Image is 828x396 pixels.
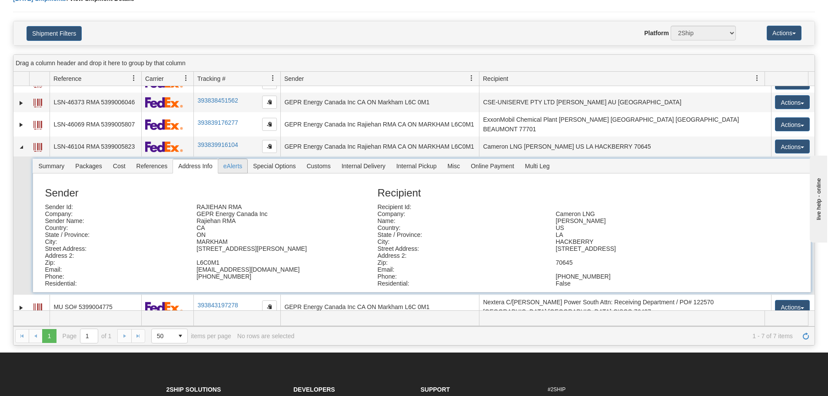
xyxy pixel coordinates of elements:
td: LSN-46069 RMA 5399005807 [50,112,141,136]
span: Recipient [483,74,508,83]
span: Page 1 [42,329,56,343]
div: Rajiehan RMA [190,217,342,224]
th: Press ctrl + space to group [141,72,193,86]
div: State / Province: [371,231,549,238]
div: Email: [38,266,190,273]
a: Reference filter column settings [126,71,141,86]
div: Address 2: [38,252,190,259]
a: 393839176277 [197,119,238,126]
a: Label [33,299,42,313]
strong: Support [421,386,450,393]
div: Zip: [38,259,190,266]
button: Actions [775,300,810,314]
button: Copy to clipboard [262,96,277,109]
span: Reference [53,74,82,83]
strong: 2Ship Solutions [166,386,221,393]
button: Copy to clipboard [262,140,277,153]
div: HACKBERRY [549,238,728,245]
span: Internal Pickup [391,159,442,173]
button: Shipment Filters [27,26,82,41]
td: GEPR Energy Canada Inc CA ON Markham L6C 0M1 [280,93,479,113]
div: [PERSON_NAME] [549,217,728,224]
td: GEPR Energy Canada Inc Rajiehan RMA CA ON MARKHAM L6C0M1 [280,136,479,156]
div: Name: [371,217,549,224]
a: Expand [17,99,26,107]
div: [PHONE_NUMBER] [190,273,342,280]
td: GEPR Energy Canada Inc CA ON Markham L6C 0M1 [280,295,479,319]
td: Nextera C/[PERSON_NAME] Power South Attn: Receiving Department / PO# 122570 [GEOGRAPHIC_DATA] [GE... [479,295,771,319]
strong: Developers [293,386,335,393]
th: Press ctrl + space to group [50,72,141,86]
div: grid grouping header [13,55,815,72]
div: Cameron LNG [549,210,728,217]
td: MU SO# 5399004775 [50,295,141,319]
span: Tracking # [197,74,226,83]
span: Summary [33,159,70,173]
td: ExxonMobil Chemical Plant [PERSON_NAME] [GEOGRAPHIC_DATA] [GEOGRAPHIC_DATA] BEAUMONT 77701 [479,112,771,136]
span: 50 [157,332,168,340]
div: Residential: [371,280,549,287]
th: Press ctrl + space to group [193,72,280,86]
img: 2 - FedEx Express® [145,141,183,152]
span: 1 - 7 of 7 items [300,333,793,339]
a: Label [33,95,42,109]
a: Expand [17,303,26,312]
button: Copy to clipboard [262,118,277,131]
div: Sender Id: [38,203,190,210]
a: Recipient filter column settings [750,71,765,86]
div: US [549,224,728,231]
div: 70645 [549,259,728,266]
span: Cost [108,159,131,173]
div: CA [190,224,342,231]
td: LSN-46104 RMA 5399005823 [50,136,141,156]
div: Address 2: [371,252,549,259]
span: Internal Delivery [336,159,391,173]
div: Phone: [38,273,190,280]
div: City: [371,238,549,245]
button: Actions [775,140,810,153]
a: Sender filter column settings [464,71,479,86]
a: Refresh [799,329,813,343]
span: Packages [70,159,107,173]
div: Residential: [38,280,190,287]
a: 393839916104 [197,141,238,148]
a: 393838451562 [197,97,238,104]
span: Misc [442,159,465,173]
img: 2 - FedEx Express® [145,97,183,108]
a: Collapse [17,143,26,151]
span: eAlerts [218,159,248,173]
div: Street Address: [38,245,190,252]
span: Online Payment [466,159,519,173]
div: [EMAIL_ADDRESS][DOMAIN_NAME] [190,266,342,273]
div: Company: [38,210,190,217]
img: 2 - FedEx Express® [145,119,183,130]
div: No rows are selected [237,333,295,339]
td: LSN-46373 RMA 5399006046 [50,93,141,113]
button: Actions [775,117,810,131]
h6: #2SHIP [548,387,662,393]
th: Press ctrl + space to group [765,72,808,86]
div: [PHONE_NUMBER] [549,273,728,280]
a: Expand [17,120,26,129]
td: CSE-UNISERVE PTY LTD [PERSON_NAME] AU [GEOGRAPHIC_DATA] [479,93,771,113]
span: Sender [284,74,304,83]
div: Street Address: [371,245,549,252]
div: GEPR Energy Canada Inc [190,210,342,217]
th: Press ctrl + space to group [280,72,479,86]
a: Carrier filter column settings [179,71,193,86]
span: Multi Leg [520,159,555,173]
div: [STREET_ADDRESS] [549,245,728,252]
span: Carrier [145,74,164,83]
span: Customs [301,159,336,173]
input: Page 1 [80,329,98,343]
div: State / Province: [38,231,190,238]
div: Phone: [371,273,549,280]
button: Actions [775,95,810,109]
span: Special Options [248,159,301,173]
div: RAJIEHAN RMA [190,203,342,210]
div: Zip: [371,259,549,266]
span: items per page [151,329,231,343]
span: Page of 1 [63,329,112,343]
a: Label [33,117,42,131]
img: 2 - FedEx Express® [145,302,183,313]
